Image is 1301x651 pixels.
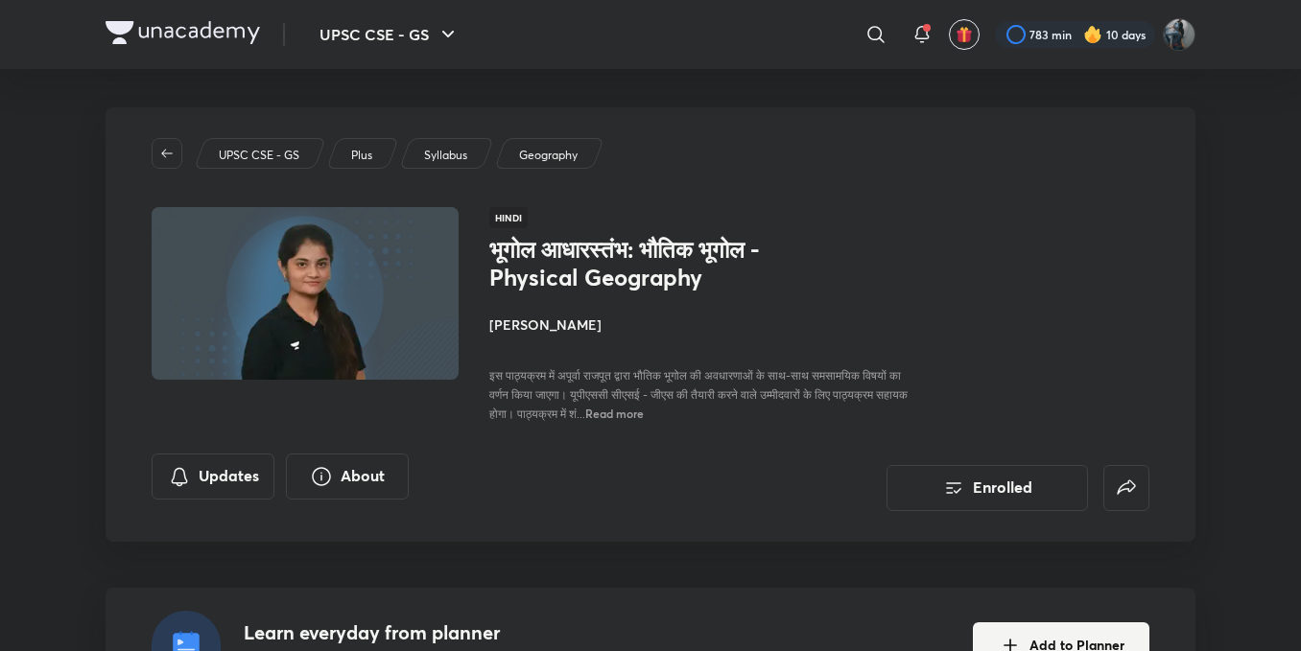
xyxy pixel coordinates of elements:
[106,21,260,49] a: Company Logo
[149,205,461,382] img: Thumbnail
[956,26,973,43] img: avatar
[519,147,578,164] p: Geography
[489,207,528,228] span: Hindi
[489,236,803,291] h1: भूगोल आधारस्‍तंभ: भौतिक भूगोल - Physical Geography
[152,453,274,500] button: Updates
[1083,25,1102,44] img: streak
[348,147,376,164] a: Plus
[286,453,409,500] button: About
[1163,18,1195,51] img: Komal
[489,314,919,335] h4: [PERSON_NAME]
[887,465,1088,511] button: Enrolled
[516,147,581,164] a: Geography
[244,618,689,647] h4: Learn everyday from planner
[585,406,644,421] span: Read more
[424,147,467,164] p: Syllabus
[219,147,299,164] p: UPSC CSE - GS
[308,15,471,54] button: UPSC CSE - GS
[421,147,471,164] a: Syllabus
[106,21,260,44] img: Company Logo
[216,147,303,164] a: UPSC CSE - GS
[1103,465,1149,511] button: false
[949,19,980,50] button: avatar
[489,368,908,421] span: इस पाठ्यक्रम में अपूर्वा राजपूत द्वारा भौतिक भूगोल की अवधारणाओं के साथ-साथ समसामयिक विषयों का वर्...
[351,147,372,164] p: Plus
